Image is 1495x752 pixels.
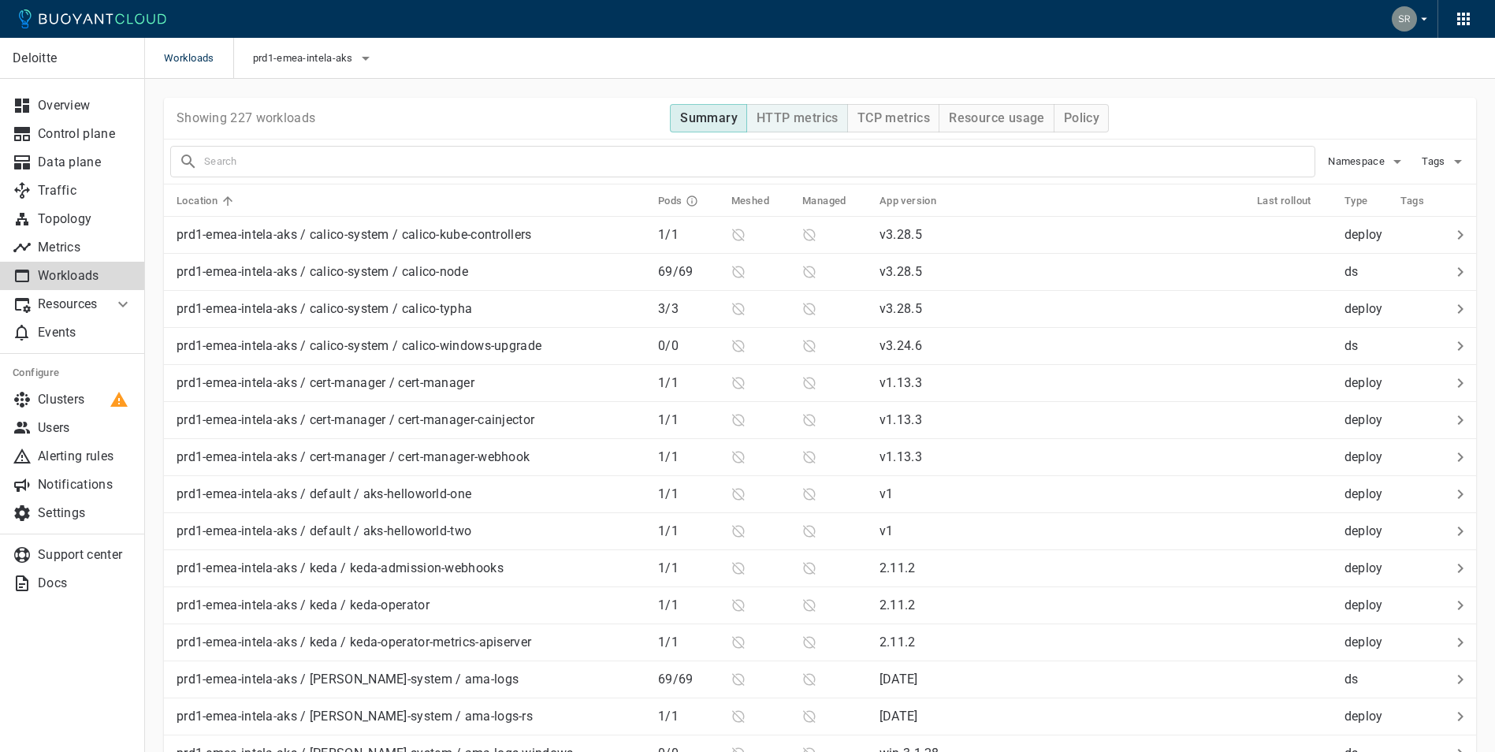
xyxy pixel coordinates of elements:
p: deploy [1344,227,1389,243]
p: prd1-emea-intela-aks / default / aks-helloworld-two [177,523,471,539]
button: HTTP metrics [746,104,848,132]
h5: Meshed [731,195,769,207]
button: prd1-emea-intela-aks [253,47,375,70]
p: 1 / 1 [658,598,719,613]
img: Sridhar [1392,6,1417,32]
p: prd1-emea-intela-aks / keda / keda-operator-metrics-apiserver [177,635,531,650]
p: deploy [1344,486,1389,502]
p: v3.28.5 [880,227,922,242]
p: 1 / 1 [658,449,719,465]
p: deploy [1344,635,1389,650]
p: deploy [1344,598,1389,613]
h5: Managed [802,195,846,207]
p: 1 / 1 [658,560,719,576]
p: prd1-emea-intela-aks / default / aks-helloworld-one [177,486,471,502]
p: Control plane [38,126,132,142]
p: v3.28.5 [880,264,922,279]
p: 1 / 1 [658,635,719,650]
h5: Location [177,195,218,207]
span: Type [1344,194,1389,208]
p: ds [1344,338,1389,354]
h4: Policy [1064,110,1099,126]
button: Summary [670,104,747,132]
p: Settings [38,505,132,521]
p: deploy [1344,375,1389,391]
p: 1 / 1 [658,486,719,502]
p: v1.13.3 [880,449,922,464]
svg: Running pods in current release / Expected pods [686,195,698,207]
button: Namespace [1328,150,1407,173]
h5: Configure [13,367,132,379]
span: Tags [1400,194,1445,208]
h5: Pods [658,195,682,207]
h4: HTTP metrics [757,110,839,126]
span: Last rollout [1257,194,1332,208]
p: v1 [880,486,894,501]
p: 1 / 1 [658,227,719,243]
p: 1 / 1 [658,375,719,391]
span: Managed [802,194,867,208]
button: Resource usage [939,104,1054,132]
p: 0 / 0 [658,338,719,354]
p: deploy [1344,560,1389,576]
p: prd1-emea-intela-aks / [PERSON_NAME]-system / ama-logs [177,672,519,687]
span: prd1-emea-intela-aks [253,52,356,65]
p: Overview [38,98,132,114]
p: prd1-emea-intela-aks / cert-manager / cert-manager [177,375,474,391]
h4: Summary [680,110,738,126]
p: 1 / 1 [658,523,719,539]
p: prd1-emea-intela-aks / calico-system / calico-windows-upgrade [177,338,541,354]
input: Search [204,151,1315,173]
p: v1.13.3 [880,375,922,390]
p: Topology [38,211,132,227]
h5: Tags [1400,195,1424,207]
p: prd1-emea-intela-aks / keda / keda-admission-webhooks [177,560,504,576]
p: Clusters [38,392,132,408]
p: prd1-emea-intela-aks / calico-system / calico-kube-controllers [177,227,532,243]
span: App version [880,194,957,208]
p: deploy [1344,709,1389,724]
p: prd1-emea-intela-aks / calico-system / calico-typha [177,301,472,317]
p: Data plane [38,154,132,170]
p: 1 / 1 [658,412,719,428]
span: Pods [658,194,719,208]
p: 69 / 69 [658,672,719,687]
p: prd1-emea-intela-aks / calico-system / calico-node [177,264,468,280]
p: Support center [38,547,132,563]
span: Tags [1422,155,1448,168]
p: prd1-emea-intela-aks / cert-manager / cert-manager-cainjector [177,412,534,428]
p: deploy [1344,449,1389,465]
span: Meshed [731,194,790,208]
p: 2.11.2 [880,598,916,612]
span: Namespace [1328,155,1388,168]
p: deploy [1344,301,1389,317]
p: v1.13.3 [880,412,922,427]
p: [DATE] [880,709,918,724]
p: 3 / 3 [658,301,719,317]
p: Alerting rules [38,449,132,464]
p: ds [1344,672,1389,687]
p: Notifications [38,477,132,493]
p: ds [1344,264,1389,280]
h4: TCP metrics [857,110,930,126]
p: prd1-emea-intela-aks / keda / keda-operator [177,598,430,613]
p: Metrics [38,240,132,255]
p: 2.11.2 [880,635,916,650]
p: prd1-emea-intela-aks / cert-manager / cert-manager-webhook [177,449,530,465]
p: Users [38,420,132,436]
p: prd1-emea-intela-aks / [PERSON_NAME]-system / ama-logs-rs [177,709,533,724]
p: deploy [1344,523,1389,539]
p: [DATE] [880,672,918,687]
p: Traffic [38,183,132,199]
h4: Resource usage [949,110,1045,126]
p: Workloads [38,268,132,284]
p: 69 / 69 [658,264,719,280]
button: Policy [1054,104,1109,132]
p: Deloitte [13,50,132,66]
h5: Type [1344,195,1368,207]
p: v3.24.6 [880,338,922,353]
button: TCP metrics [847,104,939,132]
span: Workloads [164,38,233,79]
p: Events [38,325,132,341]
span: Location [177,194,238,208]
